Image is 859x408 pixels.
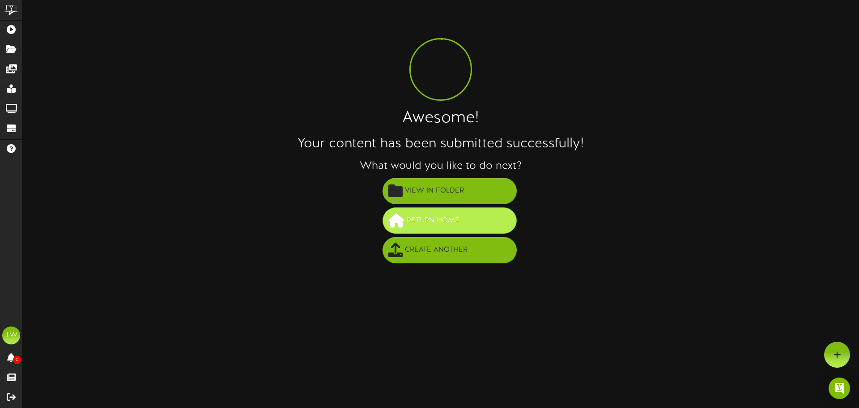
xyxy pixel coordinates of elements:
[383,207,517,234] button: Return Home
[13,356,21,364] span: 0
[403,243,470,258] span: Create Another
[2,326,20,344] div: TW
[22,137,859,151] h2: Your content has been submitted successfully!
[383,237,517,263] button: Create Another
[22,160,859,172] h3: What would you like to do next?
[383,178,517,204] button: View in Folder
[403,184,466,198] span: View in Folder
[829,378,850,399] div: Open Intercom Messenger
[22,110,859,128] h1: Awesome!
[404,213,462,228] span: Return Home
